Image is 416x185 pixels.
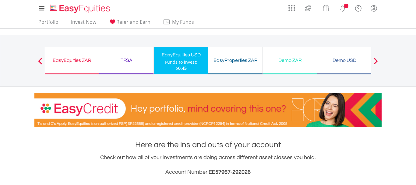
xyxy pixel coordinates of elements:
[351,2,366,14] a: FAQ's and Support
[212,56,259,65] div: EasyProperties ZAR
[157,51,205,59] div: EasyEquities USD
[366,2,382,15] a: My Profile
[165,59,197,65] div: Funds to invest:
[69,19,99,28] a: Invest Now
[49,4,112,14] img: EasyEquities_Logo.png
[321,56,368,65] div: Demo USD
[370,61,382,67] button: Next
[34,61,46,67] button: Previous
[103,56,150,65] div: TFSA
[116,19,150,25] span: Refer and Earn
[284,2,299,11] a: AppsGrid
[106,19,153,28] a: Refer and Earn
[34,153,382,176] div: Check out how all of your investments are doing across different asset classes you hold.
[335,2,351,14] a: Notifications
[288,5,295,11] img: grid-menu-icon.svg
[303,3,313,13] img: thrive-v2.svg
[321,3,331,13] img: vouchers-v2.svg
[266,56,313,65] div: Demo ZAR
[34,168,382,176] h3: Account Number:
[34,93,382,127] img: EasyCredit Promotion Banner
[34,139,382,150] h1: Here are the ins and outs of your account
[36,19,61,28] a: Portfolio
[209,169,251,175] span: EE57967-292026
[317,2,335,13] a: Vouchers
[163,18,203,26] span: My Funds
[49,56,95,65] div: EasyEquities ZAR
[176,65,187,71] span: $0.45
[48,2,112,14] a: Home page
